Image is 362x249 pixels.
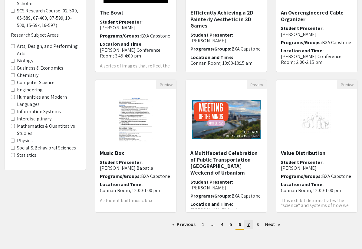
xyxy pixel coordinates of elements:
iframe: Chat [5,222,26,244]
h6: Student Presenter: [100,19,172,31]
h6: Research Subject Areas [11,32,80,38]
label: Information Systems [17,108,61,115]
p: A student built music box [100,198,172,203]
span: Location and Time: [190,201,233,207]
span: 4 [221,221,223,228]
label: Chemistry [17,72,38,79]
span: [PERSON_NAME] [117,208,153,214]
h5: The Bowl [100,9,172,16]
span: BXA Capstone [322,173,351,179]
button: Preview [337,80,357,89]
span: Location and Time: [100,41,143,47]
h5: An Overengineered Cable Organizer [281,9,353,22]
h6: Student Presenter: [281,25,353,37]
span: 1 [202,221,204,228]
label: Computer Science [17,79,55,86]
span: Location and Time: [281,48,324,54]
span: [PERSON_NAME] [281,31,317,38]
span: 5 [230,221,232,228]
label: Arts, Design, and Performing Arts [17,43,80,57]
h5: A Multifaceted Celebration of Public Transportation - [GEOGRAPHIC_DATA] Weekend of Urbanism [190,150,262,176]
span: BXA Capstone [322,39,351,46]
span: 6 [239,221,241,228]
span: Programs/Groups: [190,46,232,52]
p: A series of images that reflect the dining rituals of people and explore the power dynamics they ... [100,64,172,83]
p: Connan Room; 10:00-10:15 am [190,60,262,66]
h6: Student Presenter: [190,179,262,191]
h5: Value Distribution [281,150,353,156]
span: [PERSON_NAME] [190,38,226,44]
a: Next page [262,220,283,229]
label: Interdisciplinary [17,115,51,123]
span: BXA Capstone [232,193,261,199]
p: Connan Room; 12:00-1:00 pm [281,188,353,193]
p: Connan Room; 12:00-1:00 pm [100,188,172,193]
span: [PERSON_NAME] [100,25,136,31]
span: 7 [247,221,250,228]
div: Open Presentation <p>Value Distribution </p> [276,80,357,213]
a: Previous page [169,220,199,229]
label: Social & Behavioral Sciences [17,144,76,152]
span: BXA Capstone [232,46,261,52]
span: Programs/Groups: [100,173,141,179]
span: Programs/Groups: [100,33,141,39]
h5: Music Box [100,150,172,156]
span: [PERSON_NAME] Bapatla [100,165,153,171]
label: Humanities and Modern Languages [17,93,80,108]
p: [PERSON_NAME] Conference Room; 2:00-2:15 pm [281,54,353,65]
img: <p>A Multifaceted Celebration of Public Transportation - Pittsburgh Weekend of Urbanism</p> [186,94,267,145]
span: Location and Time: [190,54,233,61]
label: Mathematics & Quantitative Studies [17,123,80,137]
span: ... [211,221,214,228]
span: Programs/Groups: [281,173,322,179]
label: Engineering [17,86,43,93]
span: 8 [256,221,259,228]
span: [PERSON_NAME] [281,165,317,171]
span: Location and Time: [100,181,143,188]
button: Preview [247,80,267,89]
span: Programs/Groups: [281,39,322,46]
p: This exhibit demonstrates the "science" and systems of how we assign value to objects. [281,198,353,213]
span: Programs/Groups: [190,193,232,199]
label: Physics [17,137,33,144]
label: Business & Economics [17,64,63,72]
img: <p>Music Box </p> [111,89,161,150]
label: Biology [17,57,33,64]
label: SCS Research Course (02-500, 05-589, 07-400, 07-599, 10-500, 15-59x, 16-597) [17,7,80,29]
span: Location and Time: [281,181,324,188]
span: BXA Capstone [141,173,170,179]
ul: Pagination [95,220,357,230]
span: BXA Capstone [141,33,170,39]
button: Preview [156,80,176,89]
p: [PERSON_NAME] Conference Room; 3:45-4:00 pm [100,47,172,59]
span: [PERSON_NAME] [190,185,226,191]
div: Open Presentation <p>Music Box </p> [95,80,176,213]
h6: Student Presenter: [190,32,262,44]
img: <p>Value Distribution </p> [292,89,342,150]
div: Open Presentation <p>A Multifaceted Celebration of Public Transportation - Pittsburgh Weekend of ... [186,80,267,213]
label: Statistics [17,152,36,159]
h6: Student Presenter: [100,159,172,171]
p: [PERSON_NAME] Conference Room; 1:30-1:45 pm [190,207,262,218]
h5: Efficiently Achieving a 2D Painterly Aesthetic in 3D Games [190,9,262,29]
span: Mentor: [100,208,117,214]
h6: Student Presenter: [281,159,353,171]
